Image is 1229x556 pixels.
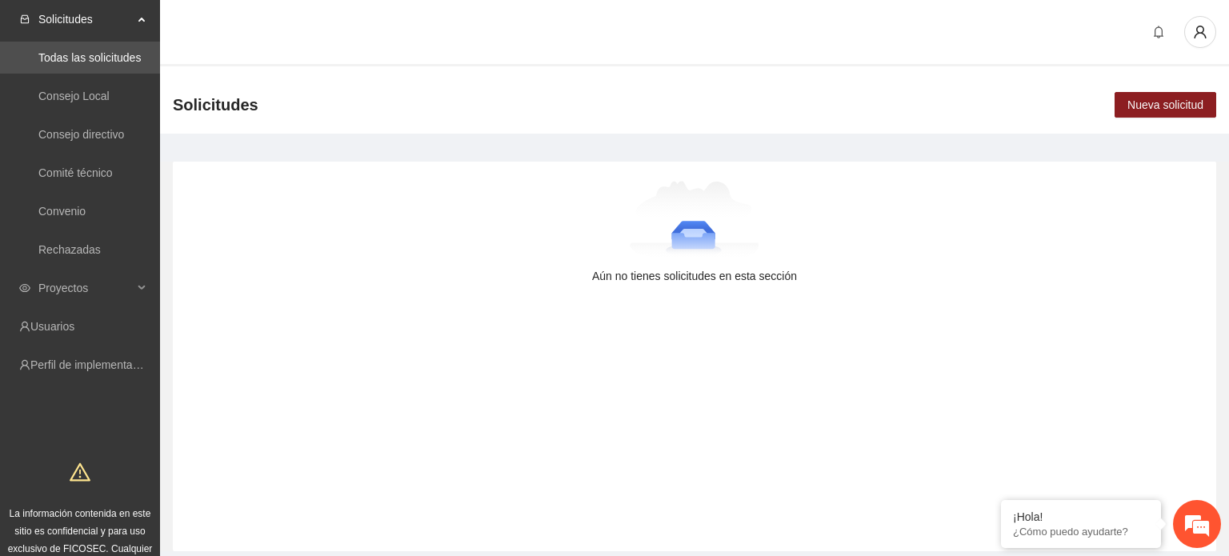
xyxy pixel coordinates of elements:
span: Solicitudes [173,92,258,118]
a: Convenio [38,205,86,218]
span: user [1185,25,1215,39]
span: inbox [19,14,30,25]
a: Rechazadas [38,243,101,256]
a: Comité técnico [38,166,113,179]
button: user [1184,16,1216,48]
div: Aún no tienes solicitudes en esta sección [198,267,1191,285]
a: Usuarios [30,320,74,333]
span: bell [1147,26,1171,38]
a: Perfil de implementadora [30,358,155,371]
p: ¿Cómo puedo ayudarte? [1013,526,1149,538]
span: Nueva solicitud [1127,96,1203,114]
a: Consejo Local [38,90,110,102]
span: warning [70,462,90,482]
a: Todas las solicitudes [38,51,141,64]
span: Proyectos [38,272,133,304]
button: bell [1146,19,1171,45]
img: Aún no tienes solicitudes en esta sección [630,181,760,261]
span: eye [19,282,30,294]
button: Nueva solicitud [1115,92,1216,118]
span: Solicitudes [38,3,133,35]
div: ¡Hola! [1013,510,1149,523]
a: Consejo directivo [38,128,124,141]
